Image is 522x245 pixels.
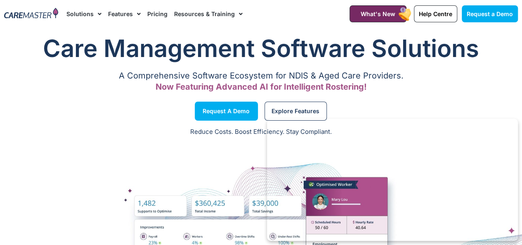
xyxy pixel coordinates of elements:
img: CareMaster Logo [4,8,58,20]
span: Explore Features [272,109,319,113]
a: Request a Demo [195,102,258,121]
a: What's New [350,5,406,22]
iframe: Popup CTA [267,119,518,241]
span: Request a Demo [203,109,250,113]
a: Help Centre [414,5,457,22]
span: Request a Demo [467,10,513,17]
a: Explore Features [265,102,327,121]
span: What's New [361,10,395,17]
span: Help Centre [419,10,452,17]
h1: Care Management Software Solutions [4,32,518,65]
span: Now Featuring Advanced AI for Intelligent Rostering! [156,82,367,92]
p: A Comprehensive Software Ecosystem for NDIS & Aged Care Providers. [4,73,518,78]
a: Request a Demo [462,5,518,22]
p: Reduce Costs. Boost Efficiency. Stay Compliant. [5,127,517,137]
